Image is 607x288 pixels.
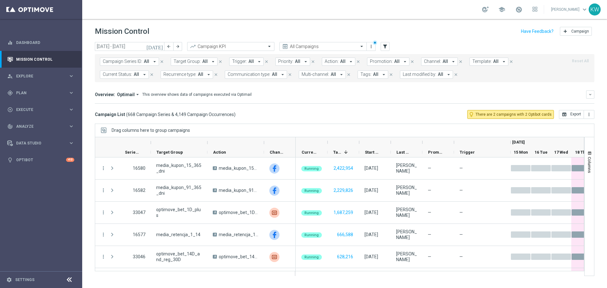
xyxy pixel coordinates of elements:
[584,110,594,119] button: more_vert
[280,72,285,77] i: arrow_drop_down
[346,71,352,78] button: close
[560,27,592,36] button: add Campaign
[301,187,322,193] colored-tag: Running
[410,59,414,64] i: close
[95,202,296,224] div: Press SPACE to select this row.
[571,29,589,34] span: Campaign
[16,151,66,168] a: Optibot
[234,112,236,117] span: )
[459,232,463,237] span: —
[100,58,159,66] button: Campaign Series ID: All arrow_drop_down
[213,71,219,78] button: close
[304,189,319,193] span: Running
[7,107,75,112] div: play_circle_outline Execute keyboard_arrow_right
[7,74,75,79] div: person_search Explore keyboard_arrow_right
[469,112,474,117] i: lightbulb_outline
[125,232,145,237] div: 16577
[339,72,344,77] i: arrow_drop_down
[7,157,13,163] i: lightbulb
[152,59,157,64] i: arrow_drop_down
[7,34,74,51] div: Dashboard
[446,72,451,77] i: arrow_drop_down
[396,229,417,240] div: Wojciech Witek
[428,187,431,193] span: —
[443,59,448,64] span: All
[394,59,400,64] span: All
[369,44,374,49] i: more_vert
[7,140,68,146] div: Data Studio
[213,166,217,170] span: A
[304,233,319,237] span: Running
[287,71,293,78] button: close
[472,59,492,64] span: Template:
[365,165,378,171] div: 09 Feb 2023, Thursday
[333,150,341,155] span: Targeted Customers
[288,72,292,77] i: close
[581,6,588,13] span: keyboard_arrow_down
[269,252,279,262] img: Criteo
[219,254,259,260] span: optimove_bet_14D_and_reg_30D
[438,72,443,77] span: All
[68,123,74,129] i: keyboard_arrow_right
[7,124,75,129] div: track_changes Analyze keyboard_arrow_right
[101,165,106,171] button: more_vert
[142,72,147,77] i: arrow_drop_down
[402,59,408,64] i: arrow_drop_down
[333,187,354,194] button: 2,229,826
[125,254,145,260] div: 33046
[403,72,436,77] span: Last modified by:
[421,58,458,66] button: Channel: All arrow_drop_down
[68,73,74,79] i: keyboard_arrow_right
[301,254,322,260] colored-tag: Running
[95,42,164,51] input: Select date range
[311,59,315,64] i: close
[125,165,145,171] div: 16580
[264,59,269,64] i: close
[156,207,202,218] span: optimove_bet_1D_plus
[381,72,387,77] i: arrow_drop_down
[225,70,287,79] button: Communication type: All arrow_drop_down
[7,73,68,79] div: Explore
[101,187,106,193] button: more_vert
[128,112,234,117] span: 668 Campaign Series & 4,149 Campaign Occurrences
[145,42,164,52] button: [DATE]
[302,150,317,155] span: Current Status
[68,140,74,146] i: keyboard_arrow_right
[7,141,75,146] button: Data Studio keyboard_arrow_right
[248,59,254,64] span: All
[161,70,213,79] button: Recurrence type: All arrow_drop_down
[514,150,528,155] span: 15 Mon
[459,166,463,171] span: —
[7,157,75,162] div: lightbulb Optibot +10
[125,187,145,193] div: 16582
[150,72,154,77] i: close
[125,150,140,155] span: Series ID
[279,42,367,51] ng-select: All Campaigns
[163,72,196,77] span: Recurrence type:
[336,231,354,239] button: 666,588
[340,59,346,64] span: All
[7,151,74,168] div: Optibot
[159,58,165,65] button: close
[270,150,285,155] span: Channel
[453,71,459,78] button: close
[16,108,68,112] span: Execute
[101,210,106,215] button: more_vert
[115,92,142,97] button: Optimail arrow_drop_down
[459,210,463,215] span: —
[144,59,149,64] span: All
[269,230,279,240] div: Facebook Custom Audience
[156,232,200,237] span: media_retencja_1_14
[7,57,75,62] div: Mission Control
[164,42,173,51] button: arrow_back
[381,42,389,51] button: filter_alt
[360,72,371,77] span: Tags:
[373,72,378,77] span: All
[367,58,409,66] button: Promotion: All arrow_drop_down
[7,51,74,68] div: Mission Control
[368,43,374,50] button: more_vert
[278,59,293,64] span: Priority:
